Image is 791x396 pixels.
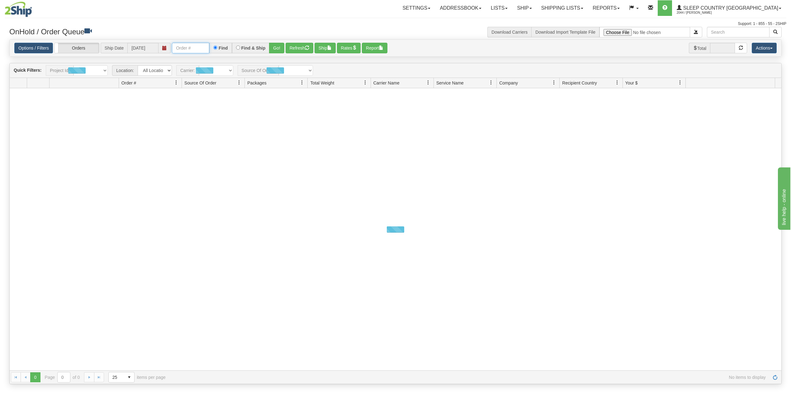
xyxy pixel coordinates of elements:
[269,43,284,53] button: Go!
[588,0,624,16] a: Reports
[14,67,41,73] label: Quick Filters:
[769,27,782,37] button: Search
[337,43,361,53] button: Rates
[124,372,134,382] span: select
[423,77,433,88] a: Carrier Name filter column settings
[537,0,588,16] a: Shipping lists
[5,2,32,17] img: logo2044.jpg
[672,0,786,16] a: Sleep Country [GEOGRAPHIC_DATA] 2044 / [PERSON_NAME]
[315,43,336,53] button: Ship
[486,77,496,88] a: Service Name filter column settings
[491,30,528,35] a: Download Carriers
[112,374,121,380] span: 25
[30,372,40,382] span: Page 0
[486,0,512,16] a: Lists
[45,372,80,383] span: Page of 0
[171,77,182,88] a: Order # filter column settings
[777,166,790,230] iframe: chat widget
[108,372,166,383] span: items per page
[310,80,334,86] span: Total Weight
[5,4,58,11] div: live help - online
[121,80,136,86] span: Order #
[689,43,710,53] span: Total
[436,80,464,86] span: Service Name
[599,27,690,37] input: Import
[362,43,387,53] button: Report
[286,43,313,53] button: Refresh
[373,80,400,86] span: Carrier Name
[675,77,685,88] a: Your $ filter column settings
[499,80,518,86] span: Company
[512,0,536,16] a: Ship
[9,27,391,36] h3: OnHold / Order Queue
[435,0,486,16] a: Addressbook
[677,10,723,16] span: 2044 / [PERSON_NAME]
[101,43,127,53] span: Ship Date
[360,77,371,88] a: Total Weight filter column settings
[219,46,228,50] label: Find
[398,0,435,16] a: Settings
[612,77,623,88] a: Recipient Country filter column settings
[10,63,781,78] div: grid toolbar
[184,80,216,86] span: Source Of Order
[112,65,138,76] span: Location:
[770,372,780,382] a: Refresh
[241,46,266,50] label: Find & Ship
[54,43,99,53] label: Orders
[535,30,595,35] a: Download Import Template File
[172,43,209,53] input: Order #
[549,77,559,88] a: Company filter column settings
[625,80,638,86] span: Your $
[752,43,777,53] button: Actions
[5,21,786,27] div: Support: 1 - 855 - 55 - 2SHIP
[234,77,244,88] a: Source Of Order filter column settings
[14,43,53,53] a: Options / Filters
[562,80,597,86] span: Recipient Country
[174,375,766,380] span: No items to display
[707,27,770,37] input: Search
[247,80,266,86] span: Packages
[297,77,307,88] a: Packages filter column settings
[682,5,778,11] span: Sleep Country [GEOGRAPHIC_DATA]
[108,372,135,383] span: Page sizes drop down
